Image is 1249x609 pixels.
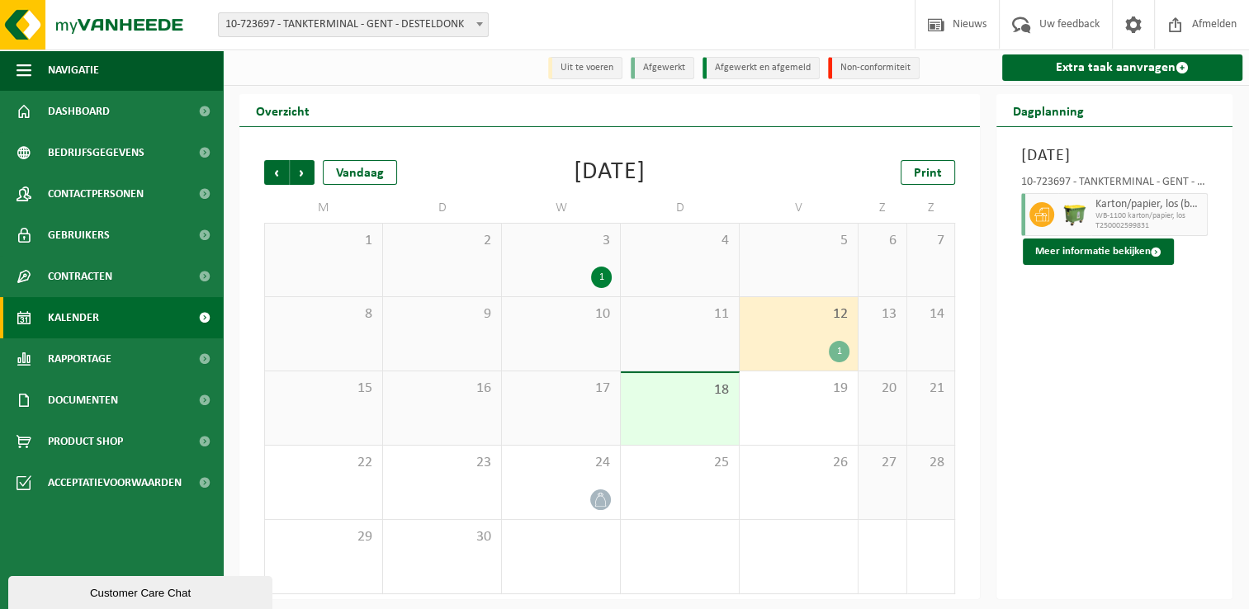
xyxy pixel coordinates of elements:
[510,380,612,398] span: 17
[48,173,144,215] span: Contactpersonen
[290,160,315,185] span: Volgende
[8,573,276,609] iframe: chat widget
[548,57,622,79] li: Uit te voeren
[631,57,694,79] li: Afgewerkt
[273,454,374,472] span: 22
[48,380,118,421] span: Documenten
[48,91,110,132] span: Dashboard
[391,380,493,398] span: 16
[239,94,326,126] h2: Overzicht
[48,338,111,380] span: Rapportage
[867,232,898,250] span: 6
[219,13,488,36] span: 10-723697 - TANKTERMINAL - GENT - DESTELDONK
[391,528,493,546] span: 30
[273,232,374,250] span: 1
[510,232,612,250] span: 3
[629,454,731,472] span: 25
[748,454,849,472] span: 26
[391,454,493,472] span: 23
[867,380,898,398] span: 20
[1095,198,1203,211] span: Karton/papier, los (bedrijven)
[867,305,898,323] span: 13
[273,528,374,546] span: 29
[828,57,920,79] li: Non-conformiteit
[48,215,110,256] span: Gebruikers
[383,193,502,223] td: D
[629,232,731,250] span: 4
[901,160,955,185] a: Print
[1062,202,1087,227] img: WB-1100-HPE-GN-51
[591,267,612,288] div: 1
[703,57,820,79] li: Afgewerkt en afgemeld
[915,305,947,323] span: 14
[502,193,621,223] td: W
[740,193,859,223] td: V
[48,256,112,297] span: Contracten
[1023,238,1174,265] button: Meer informatie bekijken
[391,232,493,250] span: 2
[48,132,144,173] span: Bedrijfsgegevens
[1002,54,1242,81] a: Extra taak aanvragen
[510,305,612,323] span: 10
[218,12,489,37] span: 10-723697 - TANKTERMINAL - GENT - DESTELDONK
[915,232,947,250] span: 7
[48,297,99,338] span: Kalender
[48,421,123,462] span: Product Shop
[264,193,383,223] td: M
[829,341,849,362] div: 1
[629,305,731,323] span: 11
[273,380,374,398] span: 15
[914,167,942,180] span: Print
[510,454,612,472] span: 24
[629,381,731,399] span: 18
[996,94,1100,126] h2: Dagplanning
[867,454,898,472] span: 27
[264,160,289,185] span: Vorige
[915,380,947,398] span: 21
[391,305,493,323] span: 9
[273,305,374,323] span: 8
[1021,144,1208,168] h3: [DATE]
[1095,211,1203,221] span: WB-1100 karton/papier, los
[48,462,182,503] span: Acceptatievoorwaarden
[323,160,397,185] div: Vandaag
[907,193,956,223] td: Z
[748,232,849,250] span: 5
[859,193,907,223] td: Z
[48,50,99,91] span: Navigatie
[1021,177,1208,193] div: 10-723697 - TANKTERMINAL - GENT - DESTELDONK
[915,454,947,472] span: 28
[748,380,849,398] span: 19
[621,193,740,223] td: D
[574,160,646,185] div: [DATE]
[1095,221,1203,231] span: T250002599831
[748,305,849,323] span: 12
